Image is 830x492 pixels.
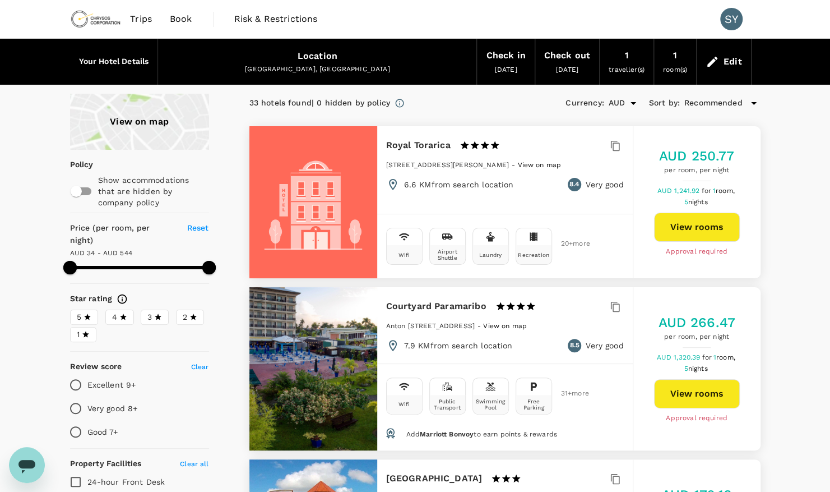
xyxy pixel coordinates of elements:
[77,311,81,323] span: 5
[684,365,709,373] span: 5
[98,174,208,208] p: Show accommodations that are hidden by company policy
[298,48,337,64] div: Location
[187,223,209,232] span: Reset
[398,252,410,258] div: Wifi
[477,322,483,330] span: -
[87,426,118,438] p: Good 7+
[556,66,578,73] span: [DATE]
[684,97,743,109] span: Recommended
[77,329,80,341] span: 1
[87,379,136,390] p: Excellent 9+
[386,161,509,169] span: [STREET_ADDRESS][PERSON_NAME]
[586,340,623,351] p: Very good
[517,160,561,169] a: View on map
[70,293,113,305] h6: Star rating
[70,159,77,170] p: Policy
[404,179,514,190] p: 6.6 KM from search location
[432,249,463,261] div: Airport Shuttle
[569,179,579,190] span: 8.4
[130,12,152,26] span: Trips
[659,165,735,176] span: per room, per night
[70,94,209,150] a: View on map
[720,8,743,30] div: SY
[495,66,517,73] span: [DATE]
[716,187,735,195] span: room,
[609,66,644,73] span: traveller(s)
[569,340,579,351] span: 8.5
[517,161,561,169] span: View on map
[565,97,604,109] h6: Currency :
[724,54,742,70] div: Edit
[386,137,451,153] h6: Royal Torarica
[518,252,549,258] div: Recreation
[183,311,187,323] span: 2
[666,413,727,424] span: Approval required
[656,353,702,361] span: AUD 1,320.39
[70,222,174,247] h6: Price (per room, per night)
[673,48,677,63] div: 1
[624,48,628,63] div: 1
[483,321,527,330] a: View on map
[649,97,680,109] h6: Sort by :
[658,314,735,332] h5: AUD 266.47
[386,322,475,330] span: Anton [STREET_ADDRESS]
[663,66,687,73] span: room(s)
[70,249,132,257] span: AUD 34 - AUD 544
[404,340,513,351] p: 7.9 KM from search location
[432,398,463,411] div: Public Transport
[483,322,527,330] span: View on map
[398,401,410,407] div: Wifi
[702,353,713,361] span: for
[688,198,708,206] span: nights
[625,95,641,111] button: Open
[684,198,709,206] span: 5
[654,213,740,242] button: View rooms
[420,430,474,438] span: Marriott Bonvoy
[87,477,165,486] span: 24-hour Front Desk
[716,353,735,361] span: room,
[654,379,740,408] button: View rooms
[70,361,122,373] h6: Review score
[386,298,486,314] h6: Courtyard Paramaribo
[701,187,712,195] span: for
[249,97,390,109] div: 33 hotels found | 0 hidden by policy
[180,460,208,468] span: Clear all
[475,398,506,411] div: Swimming Pool
[170,12,192,26] span: Book
[561,240,578,247] span: 20 + more
[147,311,152,323] span: 3
[9,447,45,483] iframe: Button to launch messaging window
[167,64,467,75] div: [GEOGRAPHIC_DATA], [GEOGRAPHIC_DATA]
[657,187,701,195] span: AUD 1,241.92
[191,363,209,371] span: Clear
[518,398,549,411] div: Free Parking
[234,12,318,26] span: Risk & Restrictions
[586,179,623,190] p: Very good
[70,458,142,470] h6: Property Facilities
[406,430,557,438] span: Add to earn points & rewards
[386,471,483,486] h6: [GEOGRAPHIC_DATA]
[112,311,117,323] span: 4
[666,246,727,258] span: Approval required
[658,332,735,343] span: per room, per night
[544,48,590,63] div: Check out
[713,353,737,361] span: 1
[512,161,517,169] span: -
[70,7,122,31] img: Chrysos Corporation
[688,365,708,373] span: nights
[486,48,525,63] div: Check in
[479,252,502,258] div: Laundry
[713,187,736,195] span: 1
[117,293,128,305] svg: Star ratings are awarded to properties to represent the quality of services, facilities, and amen...
[659,147,735,165] h5: AUD 250.77
[87,403,138,414] p: Very good 8+
[561,390,578,397] span: 31 + more
[79,56,149,68] h6: Your Hotel Details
